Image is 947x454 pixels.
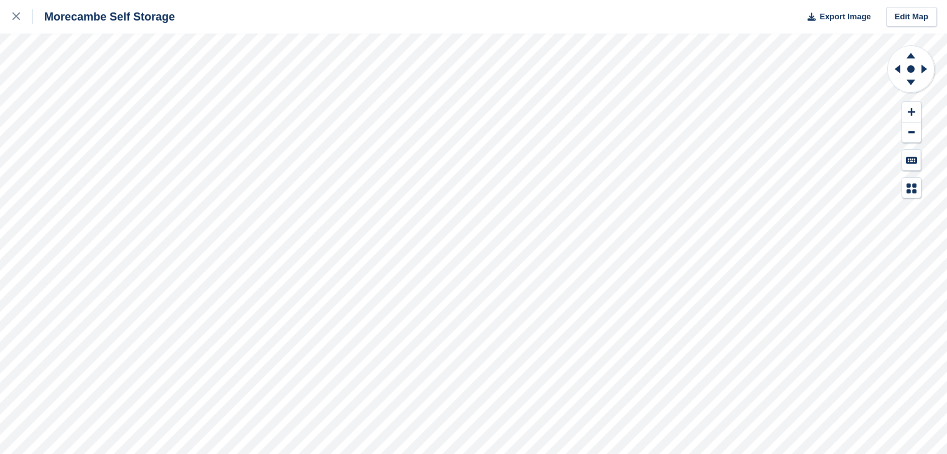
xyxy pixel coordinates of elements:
[902,178,921,198] button: Map Legend
[886,7,937,27] a: Edit Map
[819,11,870,23] span: Export Image
[902,123,921,143] button: Zoom Out
[902,150,921,170] button: Keyboard Shortcuts
[902,102,921,123] button: Zoom In
[33,9,175,24] div: Morecambe Self Storage
[800,7,871,27] button: Export Image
